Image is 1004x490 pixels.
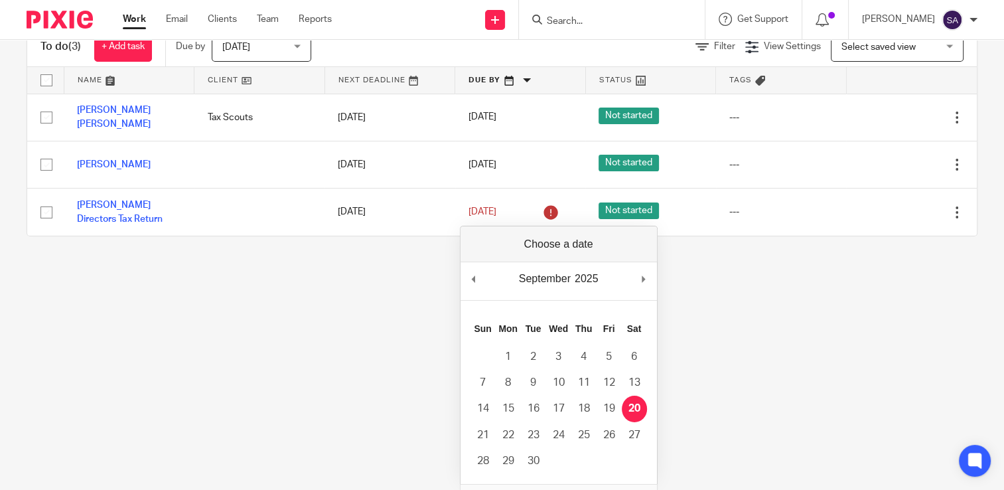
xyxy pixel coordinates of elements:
[496,344,521,370] button: 1
[622,370,647,396] button: 13
[208,13,237,26] a: Clients
[729,158,833,171] div: ---
[549,323,568,334] abbr: Wednesday
[517,269,573,289] div: September
[176,40,205,53] p: Due by
[714,42,735,51] span: Filter
[571,344,597,370] button: 4
[521,448,546,474] button: 30
[468,160,496,169] span: [DATE]
[194,94,325,141] td: Tax Scouts
[123,13,146,26] a: Work
[222,42,250,52] span: [DATE]
[729,76,752,84] span: Tags
[573,269,601,289] div: 2025
[622,422,647,448] button: 27
[40,40,81,54] h1: To do
[324,94,455,141] td: [DATE]
[468,113,496,122] span: [DATE]
[470,370,496,396] button: 7
[597,370,622,396] button: 12
[599,155,659,171] span: Not started
[571,422,597,448] button: 25
[599,203,659,219] span: Not started
[467,269,480,289] button: Previous Month
[603,323,615,334] abbr: Friday
[546,370,571,396] button: 10
[94,32,152,62] a: + Add task
[299,13,332,26] a: Reports
[571,370,597,396] button: 11
[470,422,496,448] button: 21
[545,16,665,28] input: Search
[597,396,622,422] button: 19
[841,42,916,52] span: Select saved view
[468,207,496,216] span: [DATE]
[526,323,541,334] abbr: Tuesday
[77,201,163,223] a: [PERSON_NAME] Directors Tax Return
[498,323,517,334] abbr: Monday
[637,269,650,289] button: Next Month
[597,422,622,448] button: 26
[521,344,546,370] button: 2
[622,344,647,370] button: 6
[627,323,642,334] abbr: Saturday
[546,422,571,448] button: 24
[521,370,546,396] button: 9
[470,396,496,422] button: 14
[597,344,622,370] button: 5
[764,42,821,51] span: View Settings
[324,189,455,236] td: [DATE]
[729,205,833,218] div: ---
[599,108,659,124] span: Not started
[546,344,571,370] button: 3
[737,15,788,24] span: Get Support
[27,11,93,29] img: Pixie
[496,396,521,422] button: 15
[324,141,455,188] td: [DATE]
[942,9,963,31] img: svg%3E
[496,448,521,474] button: 29
[521,396,546,422] button: 16
[470,448,496,474] button: 28
[68,41,81,52] span: (3)
[521,422,546,448] button: 23
[729,111,833,124] div: ---
[575,323,592,334] abbr: Thursday
[546,396,571,422] button: 17
[77,106,151,128] a: [PERSON_NAME] [PERSON_NAME]
[257,13,279,26] a: Team
[166,13,188,26] a: Email
[77,160,151,169] a: [PERSON_NAME]
[496,422,521,448] button: 22
[571,396,597,422] button: 18
[862,13,935,26] p: [PERSON_NAME]
[474,323,491,334] abbr: Sunday
[496,370,521,396] button: 8
[622,396,647,422] button: 20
